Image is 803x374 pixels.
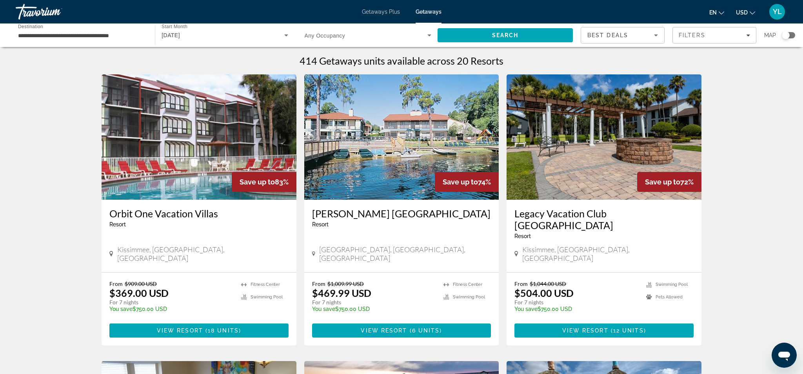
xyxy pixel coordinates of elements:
span: en [709,9,717,16]
img: Orbit One Vacation Villas [102,74,296,200]
mat-select: Sort by [587,31,658,40]
img: Legacy Vacation Club Orlando - Oaks [507,74,701,200]
span: Swimming Pool [453,295,485,300]
span: Map [764,30,776,41]
p: $369.00 USD [109,287,169,299]
p: $469.99 USD [312,287,371,299]
a: Orbit One Vacation Villas [109,208,289,219]
span: Kissimmee, [GEOGRAPHIC_DATA], [GEOGRAPHIC_DATA] [522,245,694,262]
span: [DATE] [162,32,180,38]
span: $1,044.00 USD [530,280,566,287]
span: Resort [312,221,329,228]
p: For 7 nights [312,299,436,306]
span: Fitness Center [453,282,482,287]
span: From [514,280,528,287]
span: View Resort [361,327,407,334]
p: $750.00 USD [109,306,233,312]
a: Getaways [416,9,441,15]
span: 12 units [613,327,644,334]
h1: 414 Getaways units available across 20 Resorts [300,55,503,67]
button: User Menu [767,4,787,20]
span: Save up to [443,178,478,186]
a: Getaways Plus [362,9,400,15]
span: 6 units [412,327,440,334]
span: Save up to [240,178,275,186]
span: Swimming Pool [251,295,283,300]
div: 72% [637,172,701,192]
p: $504.00 USD [514,287,574,299]
span: From [312,280,325,287]
span: Save up to [645,178,680,186]
button: Change language [709,7,724,18]
span: Resort [109,221,126,228]
span: Fitness Center [251,282,280,287]
span: You save [312,306,335,312]
span: USD [736,9,748,16]
img: Bryan's Spanish Cove [304,74,499,200]
span: Kissimmee, [GEOGRAPHIC_DATA], [GEOGRAPHIC_DATA] [117,245,289,262]
span: ( ) [203,327,241,334]
span: From [109,280,123,287]
p: $750.00 USD [514,306,638,312]
span: Start Month [162,24,187,29]
span: Pets Allowed [656,295,683,300]
span: $1,009.99 USD [327,280,364,287]
button: View Resort(12 units) [514,323,694,338]
span: Any Occupancy [305,33,345,39]
span: 18 units [208,327,239,334]
span: Search [492,32,519,38]
span: ( ) [609,327,646,334]
span: Swimming Pool [656,282,688,287]
input: Select destination [18,31,145,40]
span: Destination [18,24,43,29]
iframe: Button to launch messaging window [772,343,797,368]
span: View Resort [562,327,609,334]
span: YL [773,8,782,16]
span: You save [514,306,538,312]
span: [GEOGRAPHIC_DATA], [GEOGRAPHIC_DATA], [GEOGRAPHIC_DATA] [319,245,491,262]
span: View Resort [157,327,203,334]
span: You save [109,306,133,312]
button: Change currency [736,7,755,18]
div: 74% [435,172,499,192]
button: View Resort(6 units) [312,323,491,338]
button: View Resort(18 units) [109,323,289,338]
span: Best Deals [587,32,628,38]
span: Filters [679,32,705,38]
p: $750.00 USD [312,306,436,312]
a: [PERSON_NAME] [GEOGRAPHIC_DATA] [312,208,491,219]
div: 83% [232,172,296,192]
span: $909.00 USD [125,280,157,287]
button: Filters [672,27,756,43]
p: For 7 nights [514,299,638,306]
span: ( ) [407,327,442,334]
a: Legacy Vacation Club [GEOGRAPHIC_DATA] [514,208,694,231]
span: Resort [514,233,531,239]
button: Search [438,28,573,42]
a: Travorium [16,2,94,22]
p: For 7 nights [109,299,233,306]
